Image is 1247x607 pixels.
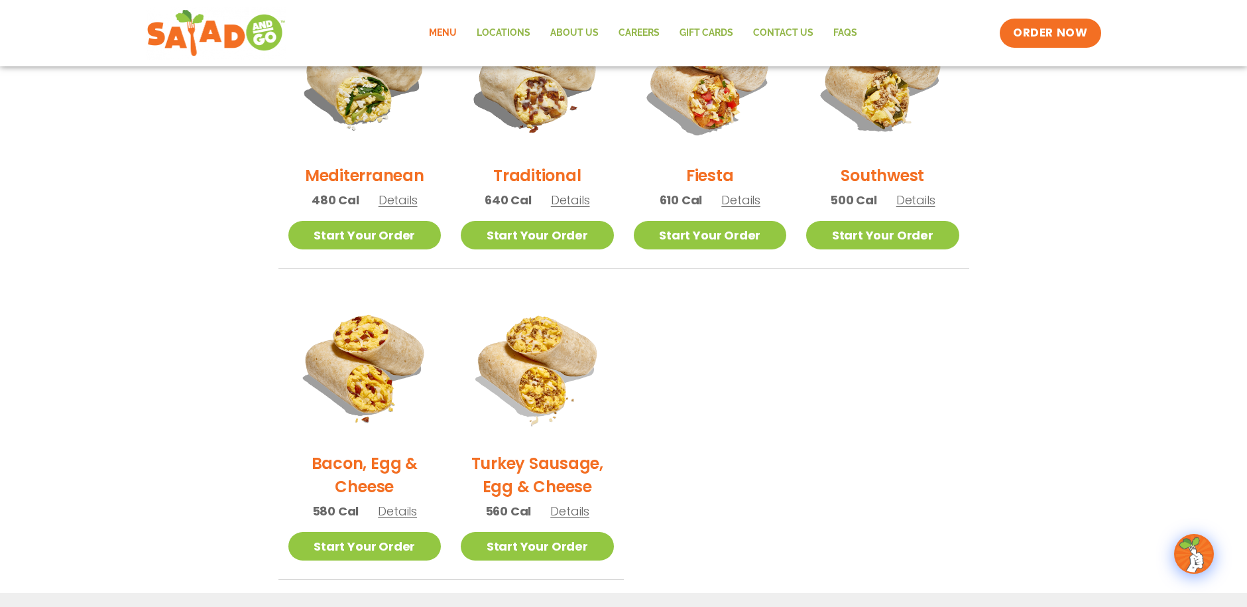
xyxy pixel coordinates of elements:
h2: Turkey Sausage, Egg & Cheese [461,452,614,498]
a: ORDER NOW [1000,19,1100,48]
h2: Traditional [493,164,581,187]
span: 580 Cal [312,502,359,520]
img: Product photo for Turkey Sausage, Egg & Cheese [461,289,614,442]
a: Contact Us [743,18,823,48]
img: Product photo for Fiesta [634,1,787,154]
span: Details [379,192,418,208]
a: Start Your Order [634,221,787,249]
img: wpChatIcon [1175,535,1213,573]
span: Details [378,503,417,519]
span: Details [896,192,935,208]
span: 610 Cal [660,191,703,209]
img: Product photo for Mediterranean Breakfast Burrito [288,1,442,154]
h2: Mediterranean [305,164,424,187]
h2: Fiesta [686,164,734,187]
a: Start Your Order [806,221,959,249]
a: FAQs [823,18,867,48]
a: Menu [419,18,467,48]
a: GIFT CARDS [670,18,743,48]
nav: Menu [419,18,867,48]
span: 640 Cal [485,191,532,209]
img: new-SAG-logo-768×292 [147,7,286,60]
a: Start Your Order [288,221,442,249]
img: Product photo for Bacon, Egg & Cheese [288,289,442,442]
img: Product photo for Southwest [806,1,959,154]
a: Locations [467,18,540,48]
span: ORDER NOW [1013,25,1087,41]
a: Start Your Order [461,221,614,249]
span: 560 Cal [485,502,532,520]
h2: Bacon, Egg & Cheese [288,452,442,498]
span: Details [551,192,590,208]
span: Details [550,503,589,519]
a: About Us [540,18,609,48]
span: 500 Cal [830,191,877,209]
img: Product photo for Traditional [461,1,614,154]
a: Start Your Order [461,532,614,561]
a: Careers [609,18,670,48]
h2: Southwest [841,164,924,187]
span: 480 Cal [312,191,359,209]
span: Details [721,192,760,208]
a: Start Your Order [288,532,442,561]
